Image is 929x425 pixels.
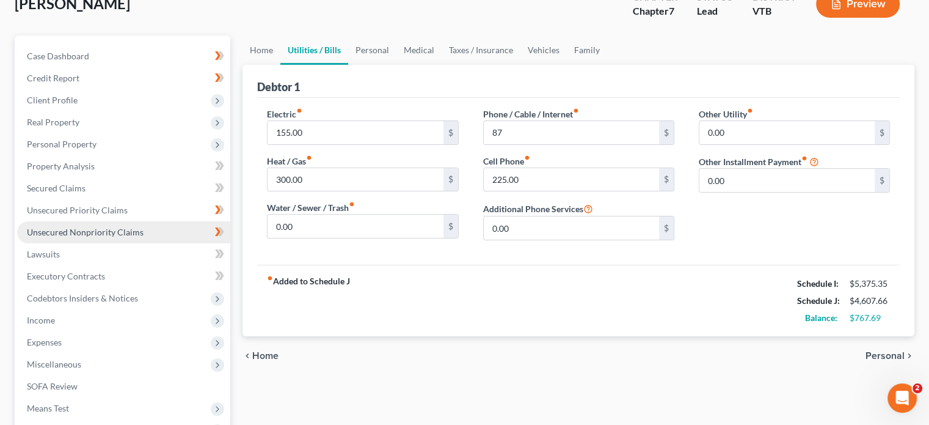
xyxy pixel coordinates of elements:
button: Personal chevron_right [865,351,914,361]
label: Phone / Cable / Internet [483,108,579,120]
i: fiber_manual_record [296,108,302,114]
label: Other Installment Payment [699,155,807,168]
a: Property Analysis [17,155,230,177]
span: 7 [669,5,674,17]
span: Means Test [27,403,69,413]
label: Cell Phone [483,155,530,168]
a: Unsecured Priority Claims [17,199,230,221]
div: VTB [752,4,796,18]
span: Personal [865,351,905,361]
span: Client Profile [27,95,78,105]
input: -- [268,215,443,238]
strong: Balance: [805,312,837,323]
strong: Schedule J: [797,295,840,306]
input: -- [268,121,443,144]
label: Electric [267,108,302,120]
a: Personal [348,35,396,65]
input: -- [699,121,875,144]
a: SOFA Review [17,375,230,397]
strong: Schedule I: [797,278,839,289]
span: Personal Property [27,139,97,149]
span: Lawsuits [27,249,60,259]
input: -- [484,168,659,191]
label: Additional Phone Services [483,201,593,216]
div: $ [443,121,458,144]
label: Heat / Gas [267,155,312,168]
iframe: Intercom live chat [887,383,917,413]
span: SOFA Review [27,381,78,391]
span: Real Property [27,117,79,127]
i: fiber_manual_record [267,275,273,281]
div: Chapter [633,4,677,18]
div: $767.69 [850,312,890,324]
a: Utilities / Bills [280,35,348,65]
a: Unsecured Nonpriority Claims [17,221,230,243]
a: Medical [396,35,442,65]
span: Income [27,315,55,325]
div: $ [875,121,889,144]
button: chevron_left Home [242,351,279,361]
a: Taxes / Insurance [442,35,520,65]
span: Executory Contracts [27,271,105,281]
a: Home [242,35,280,65]
i: fiber_manual_record [524,155,530,161]
span: Miscellaneous [27,359,81,369]
a: Executory Contracts [17,265,230,287]
label: Other Utility [699,108,753,120]
div: $5,375.35 [850,278,890,290]
div: Debtor 1 [257,79,300,94]
input: -- [699,169,875,192]
i: fiber_manual_record [747,108,753,114]
input: -- [484,121,659,144]
span: Credit Report [27,73,79,83]
div: Lead [697,4,733,18]
input: -- [484,216,659,240]
span: Case Dashboard [27,51,89,61]
div: $ [443,215,458,238]
i: chevron_right [905,351,914,361]
strong: Added to Schedule J [267,275,350,327]
a: Credit Report [17,67,230,89]
i: fiber_manual_record [349,201,355,207]
div: $ [659,168,674,191]
span: 2 [913,383,922,393]
div: $ [659,216,674,240]
a: Secured Claims [17,177,230,199]
div: $4,607.66 [850,295,890,307]
span: Codebtors Insiders & Notices [27,293,138,303]
label: Water / Sewer / Trash [267,201,355,214]
span: Secured Claims [27,183,86,193]
div: $ [443,168,458,191]
i: chevron_left [242,351,252,361]
span: Expenses [27,337,62,347]
span: Home [252,351,279,361]
span: Property Analysis [27,161,95,171]
div: $ [659,121,674,144]
i: fiber_manual_record [306,155,312,161]
span: Unsecured Nonpriority Claims [27,227,144,237]
a: Case Dashboard [17,45,230,67]
span: Unsecured Priority Claims [27,205,128,215]
a: Vehicles [520,35,567,65]
i: fiber_manual_record [573,108,579,114]
input: -- [268,168,443,191]
a: Family [567,35,607,65]
a: Lawsuits [17,243,230,265]
div: $ [875,169,889,192]
i: fiber_manual_record [801,155,807,161]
